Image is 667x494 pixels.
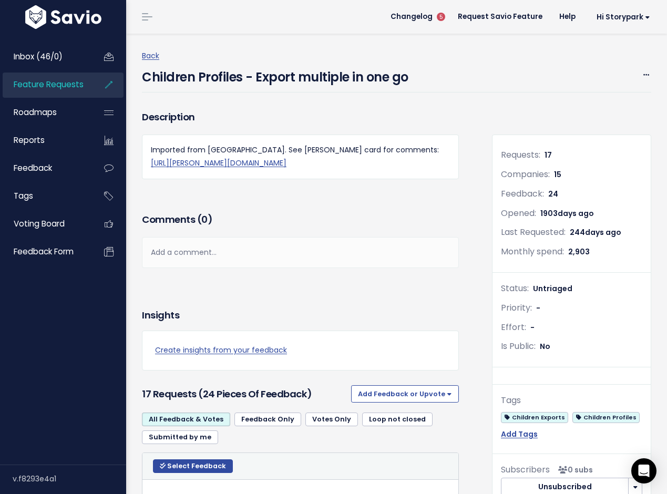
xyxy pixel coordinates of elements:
a: All Feedback & Votes [142,413,230,426]
span: Reports [14,135,45,146]
span: Requests: [501,149,540,161]
img: logo-white.9d6f32f41409.svg [23,5,104,29]
span: Select Feedback [167,461,226,470]
div: Tags [501,393,642,408]
span: Children Exports [501,412,568,423]
a: Feedback form [3,240,87,264]
span: Priority: [501,302,532,314]
span: No [540,341,550,352]
div: v.f8293e4a1 [13,465,126,492]
span: Effort: [501,321,526,333]
span: 17 [545,150,552,160]
a: [URL][PERSON_NAME][DOMAIN_NAME] [151,158,286,168]
span: Inbox (46/0) [14,51,63,62]
span: <p><strong>Subscribers</strong><br><br> No subscribers yet<br> </p> [554,465,593,475]
span: Companies: [501,168,550,180]
span: Monthly spend: [501,245,564,258]
a: Feedback Only [234,413,301,426]
span: 1903 [540,208,594,219]
a: Loop not closed [362,413,433,426]
span: 0 [201,213,208,226]
span: 244 [570,227,621,238]
span: - [530,322,535,333]
span: Hi Storypark [597,13,650,21]
h3: Description [142,110,459,125]
span: Untriaged [533,283,572,294]
span: Children Profiles [572,412,640,423]
span: Status: [501,282,529,294]
a: Voting Board [3,212,87,236]
span: 24 [548,189,558,199]
p: Imported from [GEOGRAPHIC_DATA]. See [PERSON_NAME] card for comments: [151,143,450,170]
a: Inbox (46/0) [3,45,87,69]
span: Feedback [14,162,52,173]
a: Feedback [3,156,87,180]
h3: 17 Requests (24 pieces of Feedback) [142,387,347,402]
button: Add Feedback or Upvote [351,385,459,402]
span: 5 [437,13,445,21]
a: Add Tags [501,428,538,441]
a: Create insights from your feedback [155,344,446,357]
span: Tags [14,190,33,201]
span: 15 [554,169,561,180]
span: Voting Board [14,218,65,229]
a: Tags [3,184,87,208]
div: Open Intercom Messenger [631,458,656,483]
span: 2,903 [568,246,590,257]
a: Children Exports [501,410,568,424]
h4: Children Profiles - Export multiple in one go [142,63,408,87]
span: Feature Requests [14,79,84,90]
a: Submitted by me [142,430,218,444]
h3: Insights [142,308,179,323]
a: Help [551,9,584,25]
a: Roadmaps [3,100,87,125]
a: Votes Only [305,413,358,426]
span: Roadmaps [14,107,57,118]
a: Request Savio Feature [449,9,551,25]
span: Subscribers [501,464,550,476]
div: Add a comment... [142,237,459,268]
button: Select Feedback [153,459,233,473]
a: Back [142,50,159,61]
h3: Comments ( ) [142,212,459,227]
span: Is Public: [501,340,536,352]
a: Hi Storypark [584,9,659,25]
span: Changelog [391,13,433,20]
a: Children Profiles [572,410,640,424]
span: days ago [585,227,621,238]
a: Feature Requests [3,73,87,97]
span: Feedback form [14,246,74,257]
span: days ago [558,208,594,219]
span: - [536,303,540,313]
span: Last Requested: [501,226,566,238]
span: Opened: [501,207,536,219]
span: Feedback: [501,188,544,200]
a: Reports [3,128,87,152]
